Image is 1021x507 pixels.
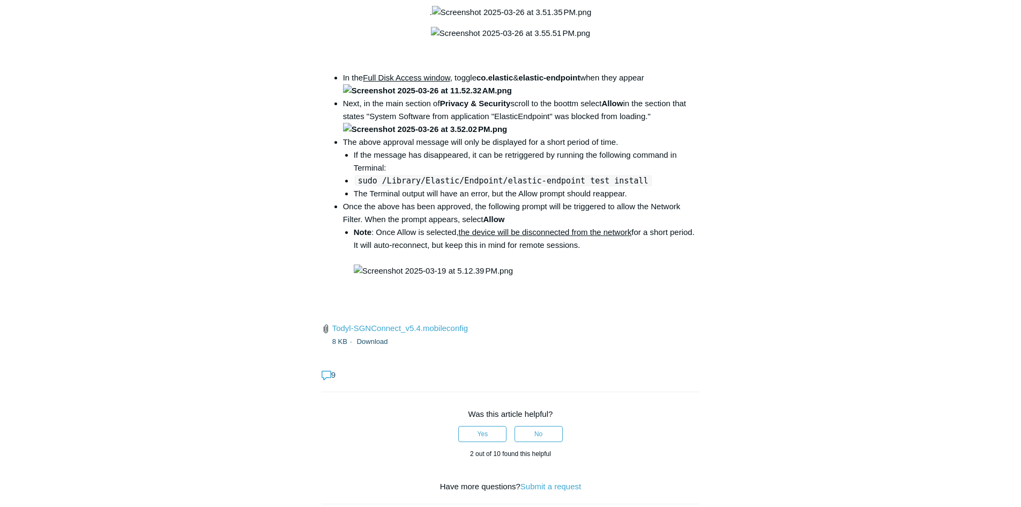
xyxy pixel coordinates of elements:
[343,71,700,97] li: In the , toggle & when they appear
[458,426,506,442] button: This article was helpful
[343,84,512,97] img: Screenshot 2025-03-26 at 11.52.32 AM.png
[357,337,388,346] a: Download
[520,482,581,491] a: Submit a request
[354,226,700,277] li: : Once Allow is selected, for a short period. It will auto-reconnect, but keep this in mind for r...
[354,227,371,237] strong: Note
[343,97,700,136] li: Next, in the main section of scroll to the boottm select in the section that states "System Softw...
[483,215,504,224] strong: Allow
[322,370,336,379] span: 9
[343,123,508,136] img: Screenshot 2025-03-26 at 3.52.02 PM.png
[332,337,355,346] span: 8 KB
[355,175,652,186] code: sudo /Library/Elastic/Endpoint/elastic-endpoint test install
[459,227,632,237] span: the device will be disconnected from the network
[343,136,700,200] li: The above approval message will only be displayed for a short period of time.
[354,149,700,174] li: If the message has disappeared, it can be retriggered by running the following command in Terminal:
[431,27,590,40] img: Screenshot 2025-03-26 at 3.55.51 PM.png
[470,450,551,458] span: 2 out of 10 found this helpful
[354,187,700,200] li: The Terminal output will have an error, but the Allow prompt should reappear.
[440,99,511,108] strong: Privacy & Security
[332,324,468,333] a: Todyl-SGNConnect_v5.4.mobileconfig
[476,73,513,82] strong: co.elastic
[343,200,700,277] li: Once the above has been approved, the following prompt will be triggered to allow the Network Fil...
[515,426,563,442] button: This article was not helpful
[518,73,580,82] strong: elastic-endpoint
[468,409,553,418] span: Was this article helpful?
[363,73,450,82] span: Full Disk Access window
[354,264,513,277] img: Screenshot 2025-03-19 at 5.12.39 PM.png
[322,481,700,493] div: Have more questions?
[322,6,700,19] p: .
[432,6,591,19] img: Screenshot 2025-03-26 at 3.51.35 PM.png
[601,99,623,108] strong: Allow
